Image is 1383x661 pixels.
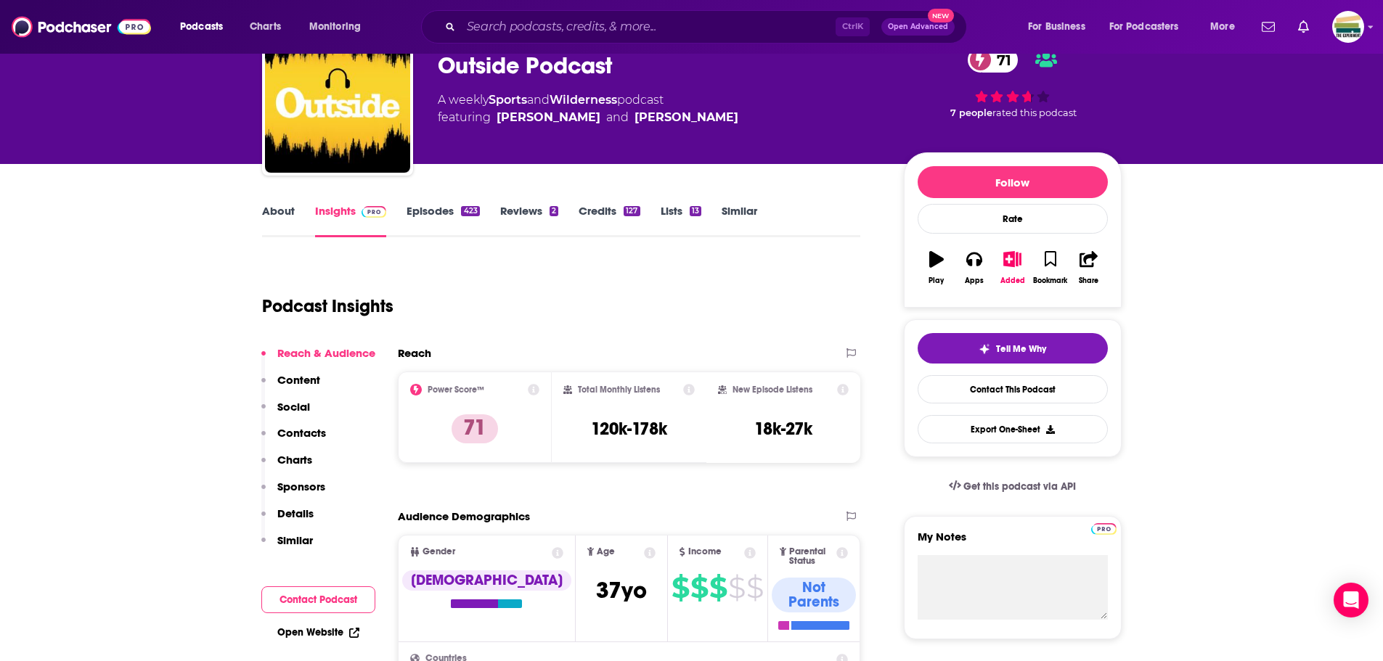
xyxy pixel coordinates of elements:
[550,206,558,216] div: 2
[591,418,667,440] h3: 120k-178k
[261,533,313,560] button: Similar
[1334,583,1368,617] div: Open Intercom Messenger
[461,15,836,38] input: Search podcasts, credits, & more...
[261,426,326,453] button: Contacts
[1109,17,1179,37] span: For Podcasters
[968,47,1019,73] a: 71
[438,91,738,126] div: A weekly podcast
[1033,276,1067,285] div: Bookmark
[789,547,834,566] span: Parental Status
[398,346,431,360] h2: Reach
[277,373,320,387] p: Content
[965,276,984,285] div: Apps
[423,547,455,557] span: Gender
[262,204,295,237] a: About
[982,47,1019,73] span: 71
[993,242,1031,294] button: Added
[918,204,1108,234] div: Rate
[261,506,314,533] button: Details
[261,453,312,480] button: Charts
[362,206,387,218] img: Podchaser Pro
[836,17,870,36] span: Ctrl K
[597,547,615,557] span: Age
[688,547,722,557] span: Income
[240,15,290,38] a: Charts
[950,107,992,118] span: 7 people
[881,18,955,36] button: Open AdvancedNew
[722,204,757,237] a: Similar
[550,93,617,107] a: Wilderness
[733,385,812,395] h2: New Episode Listens
[661,204,701,237] a: Lists13
[12,13,151,41] img: Podchaser - Follow, Share and Rate Podcasts
[402,570,571,591] div: [DEMOGRAPHIC_DATA]
[918,415,1108,443] button: Export One-Sheet
[754,418,812,440] h3: 18k-27k
[918,333,1108,364] button: tell me why sparkleTell Me Why
[624,206,640,216] div: 127
[963,480,1076,493] span: Get this podcast via API
[929,276,944,285] div: Play
[309,17,361,37] span: Monitoring
[690,206,701,216] div: 13
[690,576,708,599] span: $
[1028,17,1085,37] span: For Business
[261,480,325,506] button: Sponsors
[772,578,857,612] div: Not Parents
[728,576,745,599] span: $
[1079,276,1098,285] div: Share
[265,28,410,173] img: Outside Podcast
[398,509,530,523] h2: Audience Demographics
[937,469,1088,504] a: Get this podcast via API
[992,107,1077,118] span: rated this podcast
[606,109,629,126] span: and
[500,204,558,237] a: Reviews2
[1332,11,1364,43] span: Logged in as ExperimentPublicist
[170,15,242,38] button: open menu
[489,93,527,107] a: Sports
[277,480,325,493] p: Sponsors
[262,295,393,317] h1: Podcast Insights
[918,375,1108,403] a: Contact This Podcast
[407,204,479,237] a: Episodes423
[250,17,281,37] span: Charts
[277,626,359,639] a: Open Website
[299,15,380,38] button: open menu
[1091,521,1117,535] a: Pro website
[261,586,375,613] button: Contact Podcast
[1000,276,1025,285] div: Added
[461,206,479,216] div: 423
[928,9,954,22] span: New
[672,576,689,599] span: $
[996,343,1046,355] span: Tell Me Why
[918,166,1108,198] button: Follow
[579,204,640,237] a: Credits127
[261,400,310,427] button: Social
[277,426,326,440] p: Contacts
[527,93,550,107] span: and
[1200,15,1253,38] button: open menu
[904,38,1122,128] div: 71 7 peoplerated this podcast
[277,346,375,360] p: Reach & Audience
[888,23,948,30] span: Open Advanced
[955,242,993,294] button: Apps
[277,453,312,467] p: Charts
[428,385,484,395] h2: Power Score™
[979,343,990,355] img: tell me why sparkle
[452,414,498,443] p: 71
[435,10,981,44] div: Search podcasts, credits, & more...
[1332,11,1364,43] button: Show profile menu
[261,373,320,400] button: Content
[746,576,763,599] span: $
[1069,242,1107,294] button: Share
[1100,15,1200,38] button: open menu
[1091,523,1117,535] img: Podchaser Pro
[277,533,313,547] p: Similar
[497,109,600,126] div: [PERSON_NAME]
[180,17,223,37] span: Podcasts
[277,400,310,414] p: Social
[1210,17,1235,37] span: More
[635,109,738,126] div: [PERSON_NAME]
